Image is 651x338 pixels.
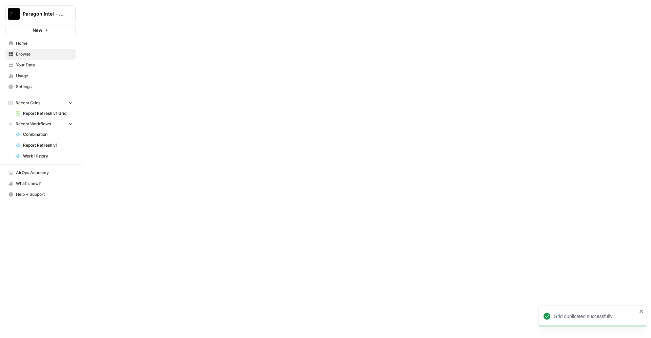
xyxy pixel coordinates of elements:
[16,62,73,68] span: Your Data
[16,51,73,57] span: Browse
[16,170,73,176] span: AirOps Academy
[16,73,73,79] span: Usage
[5,60,76,70] a: Your Data
[5,178,76,189] button: What's new?
[23,153,73,159] span: Work History
[554,313,637,320] div: Grid duplicated successfully
[33,27,42,34] span: New
[5,38,76,49] a: Home
[5,49,76,60] a: Browse
[5,189,76,200] button: Help + Support
[5,167,76,178] a: AirOps Academy
[13,108,76,119] a: Report Refresh v1 Grid
[16,84,73,90] span: Settings
[5,81,76,92] a: Settings
[8,8,20,20] img: Paragon Intel - Bill / Ty / Colby R&D Logo
[13,129,76,140] a: Combination
[13,140,76,151] a: Report Refresh v1
[5,25,76,35] button: New
[5,98,76,108] button: Recent Grids
[23,10,64,17] span: Paragon Intel - Bill / Ty / [PERSON_NAME] R&D
[16,121,51,127] span: Recent Workflows
[23,142,73,148] span: Report Refresh v1
[23,131,73,138] span: Combination
[16,191,73,197] span: Help + Support
[5,70,76,81] a: Usage
[16,100,40,106] span: Recent Grids
[13,151,76,162] a: Work History
[5,119,76,129] button: Recent Workflows
[639,309,644,314] button: close
[6,178,75,189] div: What's new?
[16,40,73,46] span: Home
[23,110,73,117] span: Report Refresh v1 Grid
[5,5,76,22] button: Workspace: Paragon Intel - Bill / Ty / Colby R&D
